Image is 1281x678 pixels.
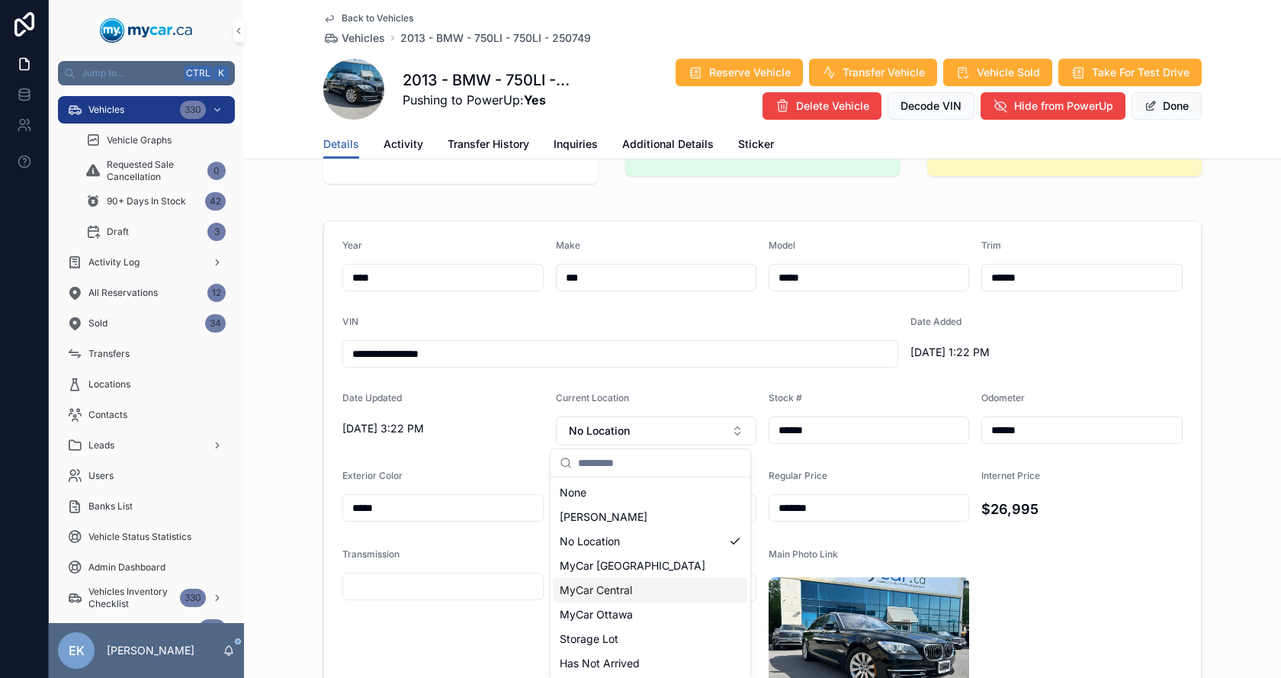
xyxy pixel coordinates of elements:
[977,65,1040,80] span: Vehicle Sold
[769,470,827,481] span: Regular Price
[58,371,235,398] a: Locations
[58,310,235,337] a: Sold34
[58,340,235,368] a: Transfers
[560,656,640,671] span: Has Not Arrived
[769,548,838,560] span: Main Photo Link
[1092,65,1189,80] span: Take For Test Drive
[400,31,591,46] a: 2013 - BMW - 750LI - 750LI - 250749
[769,239,795,251] span: Model
[384,137,423,152] span: Activity
[88,586,174,610] span: Vehicles Inventory Checklist
[88,409,127,421] span: Contacts
[560,607,633,622] span: MyCar Ottawa
[323,31,385,46] a: Vehicles
[205,192,226,210] div: 42
[58,279,235,307] a: All Reservations12
[88,500,133,513] span: Banks List
[554,130,598,161] a: Inquiries
[107,195,186,207] span: 90+ Days In Stock
[342,316,358,327] span: VIN
[49,85,244,623] div: scrollable content
[323,137,359,152] span: Details
[107,226,129,238] span: Draft
[76,188,235,215] a: 90+ Days In Stock42
[58,584,235,612] a: Vehicles Inventory Checklist330
[58,554,235,581] a: Admin Dashboard
[88,470,114,482] span: Users
[199,619,226,638] div: 460
[58,615,235,642] a: Delivered Vehicles460
[207,284,226,302] div: 12
[58,401,235,429] a: Contacts
[88,531,191,543] span: Vehicle Status Statistics
[524,92,546,108] strong: Yes
[910,316,962,327] span: Date Added
[88,561,165,574] span: Admin Dashboard
[88,287,158,299] span: All Reservations
[403,69,572,91] h1: 2013 - BMW - 750LI - 750LI - 250749
[207,223,226,241] div: 3
[981,392,1025,403] span: Odometer
[981,470,1040,481] span: Internet Price
[901,98,962,114] span: Decode VIN
[76,218,235,246] a: Draft3
[76,157,235,185] a: Requested Sale Cancellation0
[676,59,803,86] button: Reserve Vehicle
[342,31,385,46] span: Vehicles
[403,91,572,109] span: Pushing to PowerUp:
[88,256,140,268] span: Activity Log
[88,622,169,635] span: Delivered Vehicles
[107,134,172,146] span: Vehicle Graphs
[796,98,869,114] span: Delete Vehicle
[448,130,529,161] a: Transfer History
[323,130,359,159] a: Details
[69,641,85,660] span: EK
[622,130,714,161] a: Additional Details
[88,439,114,451] span: Leads
[709,65,791,80] span: Reserve Vehicle
[560,583,632,598] span: MyCar Central
[556,416,757,445] button: Select Button
[556,392,629,403] span: Current Location
[384,130,423,161] a: Activity
[82,67,178,79] span: Jump to...
[215,67,227,79] span: K
[88,348,130,360] span: Transfers
[205,314,226,333] div: 34
[769,392,802,403] span: Stock #
[185,66,212,81] span: Ctrl
[554,480,747,505] div: None
[58,432,235,459] a: Leads
[448,137,529,152] span: Transfer History
[843,65,925,80] span: Transfer Vehicle
[207,162,226,180] div: 0
[58,96,235,124] a: Vehicles330
[569,423,630,439] span: No Location
[58,61,235,85] button: Jump to...CtrlK
[888,92,974,120] button: Decode VIN
[738,130,774,161] a: Sticker
[981,499,1183,519] h4: $26,995
[981,239,1001,251] span: Trim
[943,59,1052,86] button: Vehicle Sold
[342,239,362,251] span: Year
[342,548,400,560] span: Transmission
[58,493,235,520] a: Banks List
[88,317,108,329] span: Sold
[342,392,402,403] span: Date Updated
[560,534,620,549] span: No Location
[58,249,235,276] a: Activity Log
[342,470,403,481] span: Exterior Color
[738,137,774,152] span: Sticker
[1014,98,1113,114] span: Hide from PowerUp
[809,59,937,86] button: Transfer Vehicle
[342,421,544,436] span: [DATE] 3:22 PM
[88,378,130,390] span: Locations
[560,509,647,525] span: [PERSON_NAME]
[1058,59,1202,86] button: Take For Test Drive
[180,589,206,607] div: 330
[981,92,1125,120] button: Hide from PowerUp
[58,523,235,551] a: Vehicle Status Statistics
[180,101,206,119] div: 330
